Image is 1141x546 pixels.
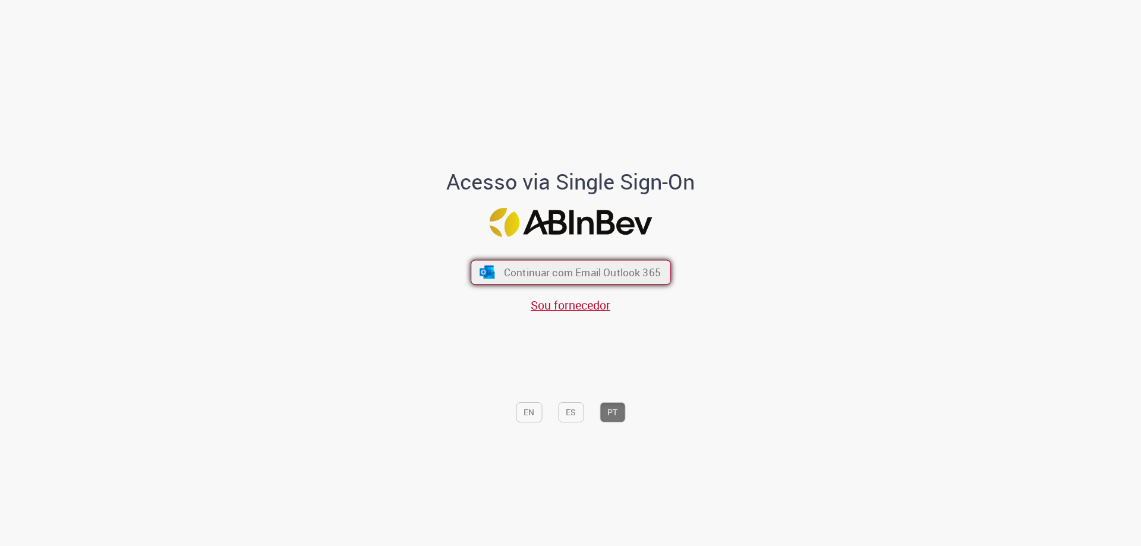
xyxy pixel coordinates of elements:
img: ícone Azure/Microsoft 360 [478,266,496,279]
img: Logo ABInBev [489,208,652,237]
button: EN [516,402,542,422]
h1: Acesso via Single Sign-On [406,170,736,194]
button: PT [600,402,625,422]
span: Continuar com Email Outlook 365 [503,266,660,279]
button: ES [558,402,584,422]
button: ícone Azure/Microsoft 360 Continuar com Email Outlook 365 [471,260,671,285]
a: Sou fornecedor [531,297,610,313]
